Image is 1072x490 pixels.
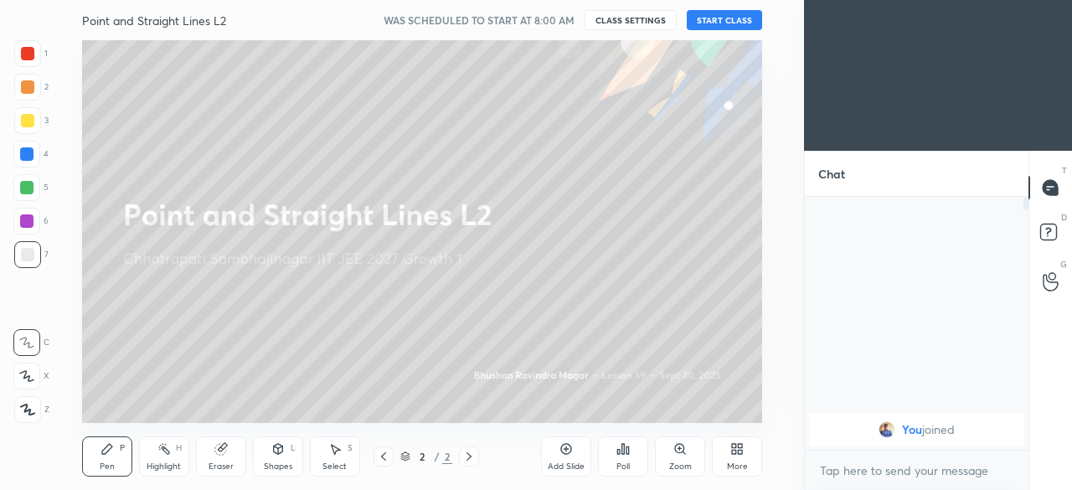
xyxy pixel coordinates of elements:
h5: WAS SCHEDULED TO START AT 8:00 AM [384,13,575,28]
div: 6 [13,208,49,235]
div: 2 [14,74,49,101]
div: grid [805,410,1028,450]
div: Eraser [209,462,234,471]
button: START CLASS [687,10,762,30]
span: joined [922,423,955,436]
div: 7 [14,241,49,268]
div: C [13,329,49,356]
div: H [176,444,182,452]
div: 5 [13,174,49,201]
div: X [13,363,49,389]
p: T [1062,164,1067,177]
div: Poll [616,462,630,471]
div: Pen [100,462,115,471]
div: Shapes [264,462,292,471]
div: P [120,444,125,452]
div: 4 [13,141,49,168]
button: CLASS SETTINGS [585,10,677,30]
div: More [727,462,748,471]
h4: Point and Straight Lines L2 [82,13,226,28]
div: / [434,451,439,462]
div: L [291,444,296,452]
div: Zoom [669,462,692,471]
p: G [1060,258,1067,271]
div: Select [322,462,347,471]
div: 2 [442,449,452,464]
p: D [1061,211,1067,224]
span: You [902,423,922,436]
div: 3 [14,107,49,134]
div: Z [14,396,49,423]
img: 3837170fdf774a0a80afabd66fc0582a.jpg [879,421,895,438]
p: Chat [805,152,858,196]
div: Add Slide [548,462,585,471]
div: 1 [14,40,48,67]
div: 2 [414,451,430,462]
div: Highlight [147,462,181,471]
div: S [348,444,353,452]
